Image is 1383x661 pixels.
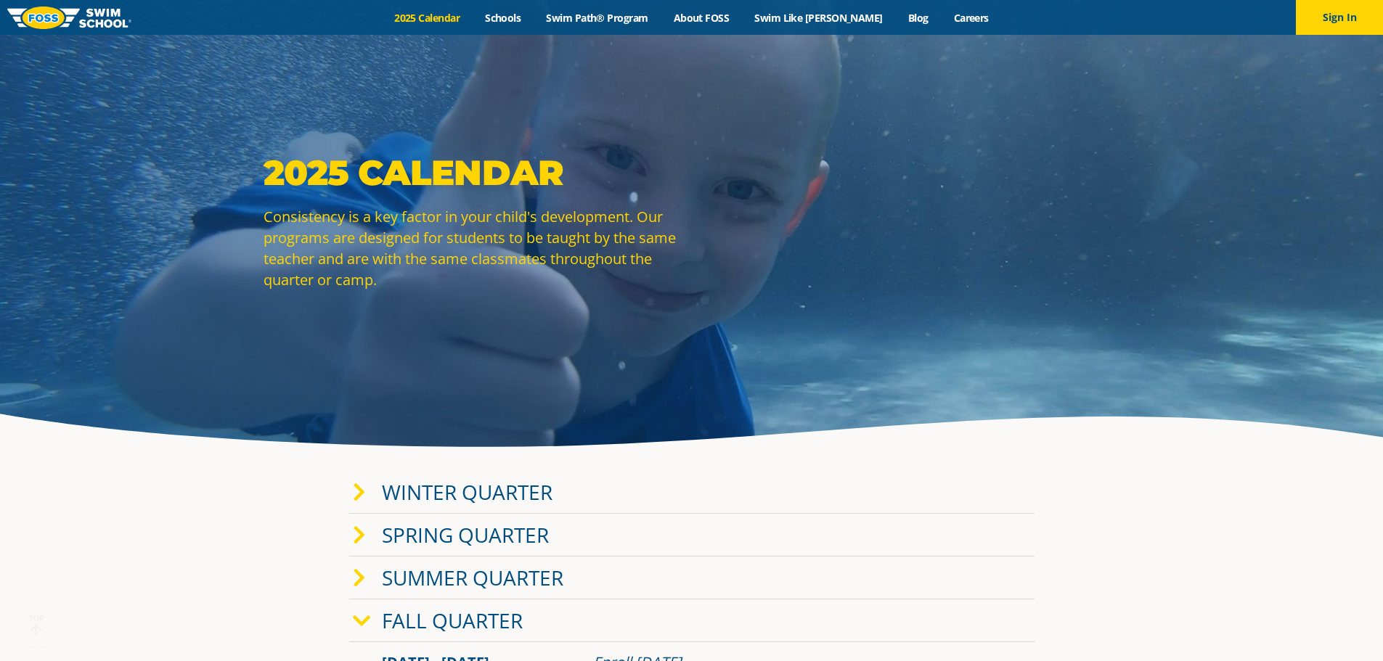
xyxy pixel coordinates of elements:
a: Summer Quarter [382,564,563,591]
a: About FOSS [661,11,742,25]
a: Winter Quarter [382,478,552,506]
img: FOSS Swim School Logo [7,7,131,29]
div: TOP [28,614,45,636]
strong: 2025 Calendar [264,152,563,194]
a: Spring Quarter [382,521,549,549]
a: Blog [895,11,941,25]
p: Consistency is a key factor in your child's development. Our programs are designed for students t... [264,206,685,290]
a: Fall Quarter [382,607,523,634]
a: Swim Path® Program [534,11,661,25]
a: Schools [473,11,534,25]
a: Swim Like [PERSON_NAME] [742,11,896,25]
a: Careers [941,11,1001,25]
a: 2025 Calendar [382,11,473,25]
